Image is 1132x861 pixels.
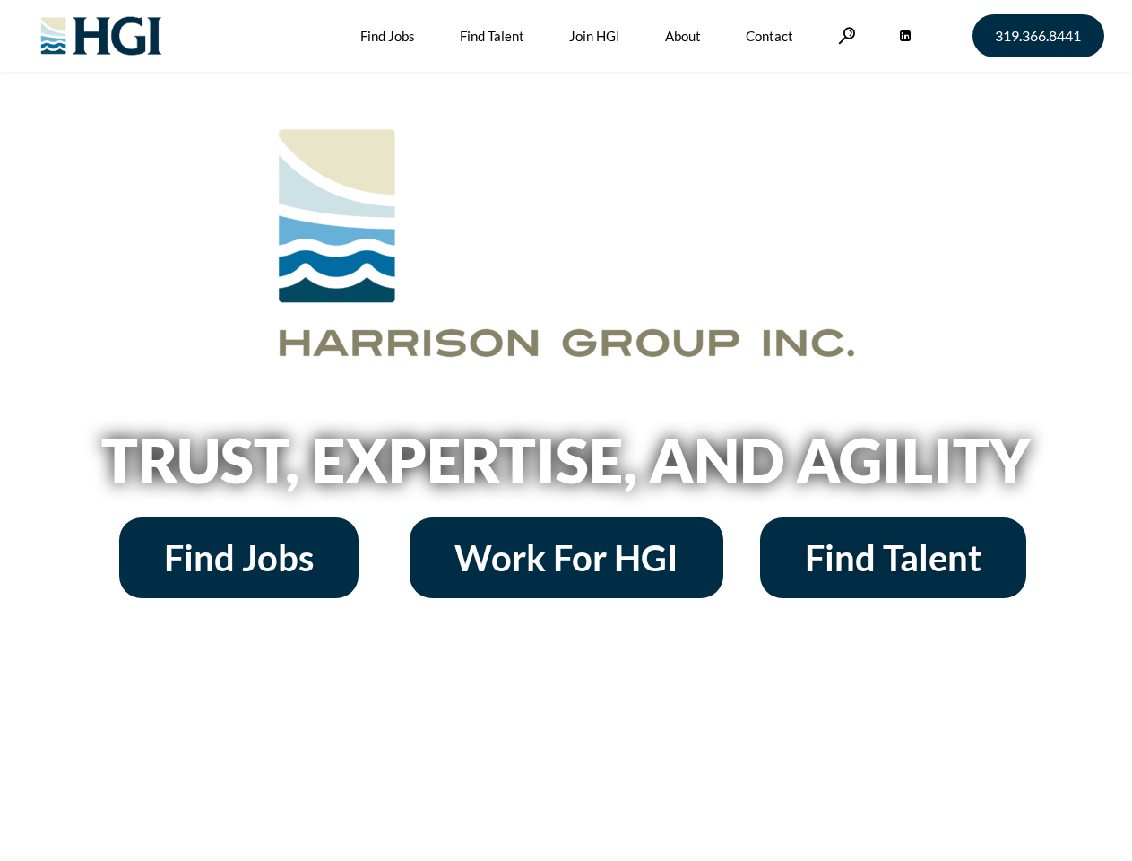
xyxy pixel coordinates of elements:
a: Find Talent [760,517,1026,598]
h2: Trust, Expertise, and Agility [56,430,1077,491]
span: Find Jobs [164,540,314,576]
a: Search [838,27,856,44]
span: Work For HGI [454,540,678,576]
span: 319.366.8441 [995,29,1081,43]
a: Work For HGI [410,517,723,598]
span: Find Talent [805,540,981,576]
a: Find Jobs [119,517,359,598]
a: 319.366.8441 [972,14,1104,57]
